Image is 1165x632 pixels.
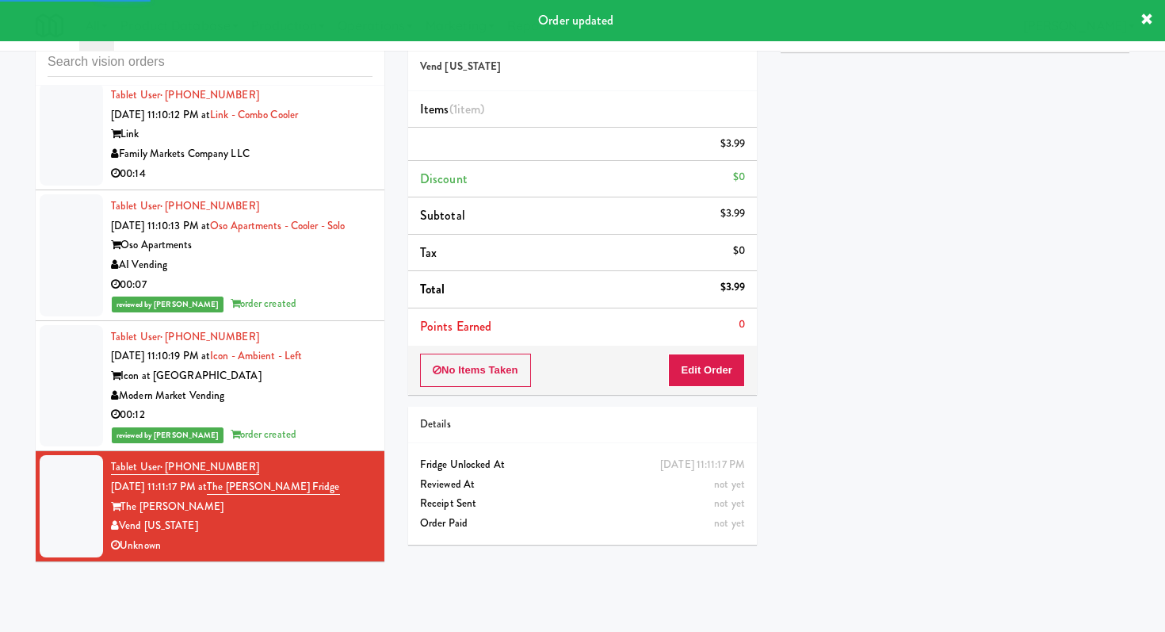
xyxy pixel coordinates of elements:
[111,124,372,144] div: Link
[111,164,372,184] div: 00:14
[111,275,372,295] div: 00:07
[714,477,745,492] span: not yet
[36,79,384,190] li: Tablet User· [PHONE_NUMBER][DATE] 11:10:12 PM atLink - Combo CoolerLinkFamily Markets Company LLC...
[231,427,296,442] span: order created
[111,405,372,425] div: 00:12
[449,100,485,118] span: (1 )
[231,296,296,311] span: order created
[111,255,372,275] div: AI Vending
[739,315,745,335] div: 0
[112,297,223,312] span: reviewed by [PERSON_NAME]
[420,61,745,73] h5: Vend [US_STATE]
[420,475,745,495] div: Reviewed At
[457,100,480,118] ng-pluralize: item
[420,243,437,262] span: Tax
[720,278,746,297] div: $3.99
[111,497,372,517] div: The [PERSON_NAME]
[733,167,745,187] div: $0
[420,354,531,387] button: No Items Taken
[420,317,491,335] span: Points Earned
[111,87,259,102] a: Tablet User· [PHONE_NUMBER]
[420,494,745,514] div: Receipt Sent
[160,87,259,102] span: · [PHONE_NUMBER]
[420,415,745,435] div: Details
[207,479,339,495] a: The [PERSON_NAME] Fridge
[111,329,259,344] a: Tablet User· [PHONE_NUMBER]
[160,329,259,344] span: · [PHONE_NUMBER]
[111,236,372,255] div: Oso Apartments
[111,218,210,233] span: [DATE] 11:10:13 PM at
[420,100,484,118] span: Items
[36,190,384,321] li: Tablet User· [PHONE_NUMBER][DATE] 11:10:13 PM atOso Apartments - Cooler - SoloOso ApartmentsAI Ve...
[111,348,210,363] span: [DATE] 11:10:19 PM at
[111,516,372,536] div: Vend [US_STATE]
[160,459,259,474] span: · [PHONE_NUMBER]
[660,455,745,475] div: [DATE] 11:11:17 PM
[111,107,210,122] span: [DATE] 11:10:12 PM at
[720,134,746,154] div: $3.99
[210,218,345,233] a: Oso Apartments - Cooler - Solo
[210,107,298,122] a: Link - Combo Cooler
[111,479,207,494] span: [DATE] 11:11:17 PM at
[714,496,745,511] span: not yet
[111,198,259,213] a: Tablet User· [PHONE_NUMBER]
[720,204,746,224] div: $3.99
[538,11,613,29] span: Order updated
[420,455,745,475] div: Fridge Unlocked At
[420,206,465,224] span: Subtotal
[36,321,384,452] li: Tablet User· [PHONE_NUMBER][DATE] 11:10:19 PM atIcon - Ambient - LeftIcon at [GEOGRAPHIC_DATA]Mod...
[420,170,468,188] span: Discount
[210,348,302,363] a: Icon - Ambient - Left
[112,427,223,443] span: reviewed by [PERSON_NAME]
[420,280,445,298] span: Total
[111,459,259,475] a: Tablet User· [PHONE_NUMBER]
[668,354,745,387] button: Edit Order
[111,366,372,386] div: Icon at [GEOGRAPHIC_DATA]
[111,144,372,164] div: Family Markets Company LLC
[420,514,745,534] div: Order Paid
[160,198,259,213] span: · [PHONE_NUMBER]
[36,451,384,561] li: Tablet User· [PHONE_NUMBER][DATE] 11:11:17 PM atThe [PERSON_NAME] FridgeThe [PERSON_NAME]Vend [US...
[714,515,745,530] span: not yet
[733,241,745,261] div: $0
[111,536,372,556] div: Unknown
[420,32,745,52] h4: Order # 1078046
[111,386,372,406] div: Modern Market Vending
[48,48,372,77] input: Search vision orders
